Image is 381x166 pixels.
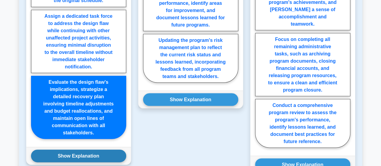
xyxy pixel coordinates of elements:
[31,149,126,162] button: Show Explanation
[255,33,350,96] label: Focus on completing all remaining administrative tasks, such as archiving program documents, clos...
[31,76,126,139] label: Evaluate the design flaw's implications, strategize a detailed recovery plan involving timeline a...
[255,99,350,148] label: Conduct a comprehensive program review to assess the program's performance, identify lessons lear...
[143,93,238,106] button: Show Explanation
[31,10,126,73] label: Assign a dedicated task force to address the design flaw while continuing with other unaffected p...
[143,34,238,83] label: Updating the program's risk management plan to reflect the current risk status and lessons learne...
